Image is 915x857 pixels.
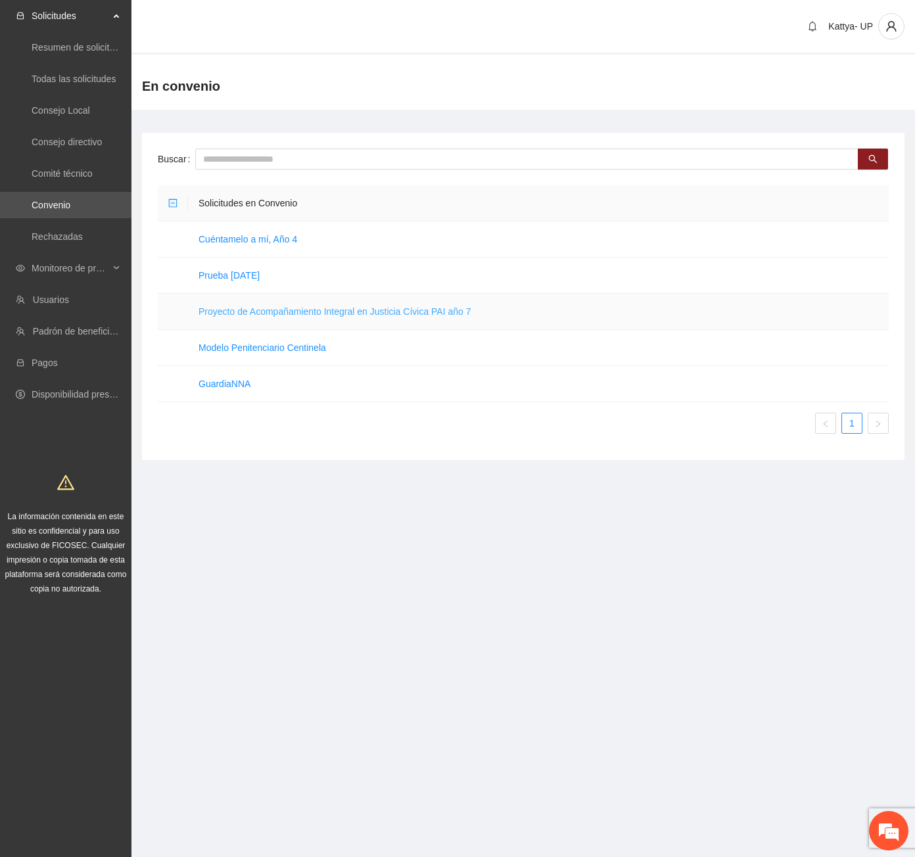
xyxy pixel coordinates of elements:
span: Solicitudes [32,3,109,29]
span: Monitoreo de proyectos [32,255,109,281]
span: user [879,20,904,32]
a: Consejo Local [32,105,90,116]
a: 1 [842,413,862,433]
a: Usuarios [33,294,69,305]
span: eye [16,264,25,273]
a: GuardiaNNA [199,379,250,389]
button: search [858,149,888,170]
span: Estamos en línea. [76,175,181,308]
a: Convenio [32,200,70,210]
button: right [868,413,889,434]
span: inbox [16,11,25,20]
a: Modelo Penitenciario Centinela [199,342,326,353]
label: Buscar [158,149,195,170]
span: bell [803,21,822,32]
a: Prueba [DATE] [199,270,260,281]
th: Solicitudes en Convenio [188,185,889,221]
button: bell [802,16,823,37]
a: Rechazadas [32,231,83,242]
textarea: Escriba su mensaje y pulse “Intro” [7,359,250,405]
button: user [878,13,904,39]
span: En convenio [142,76,220,97]
span: left [822,420,830,428]
span: right [874,420,882,428]
span: La información contenida en este sitio es confidencial y para uso exclusivo de FICOSEC. Cualquier... [5,512,127,593]
span: minus-square [168,198,177,208]
span: warning [57,474,74,491]
a: Padrón de beneficiarios [33,326,129,336]
a: Resumen de solicitudes por aprobar [32,42,179,53]
div: Chatee con nosotros ahora [68,67,221,84]
a: Comité técnico [32,168,93,179]
div: Minimizar ventana de chat en vivo [216,7,247,38]
a: Consejo directivo [32,137,102,147]
li: Previous Page [815,413,836,434]
a: Disponibilidad presupuestal [32,389,144,400]
a: Todas las solicitudes [32,74,116,84]
li: Next Page [868,413,889,434]
span: search [868,154,878,165]
a: Pagos [32,358,58,368]
li: 1 [841,413,862,434]
a: Proyecto de Acompañamiento Integral en Justicia Cívica PAI año 7 [199,306,471,317]
a: Cuéntamelo a mí, Año 4 [199,234,297,244]
button: left [815,413,836,434]
span: Kattya- UP [828,21,873,32]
